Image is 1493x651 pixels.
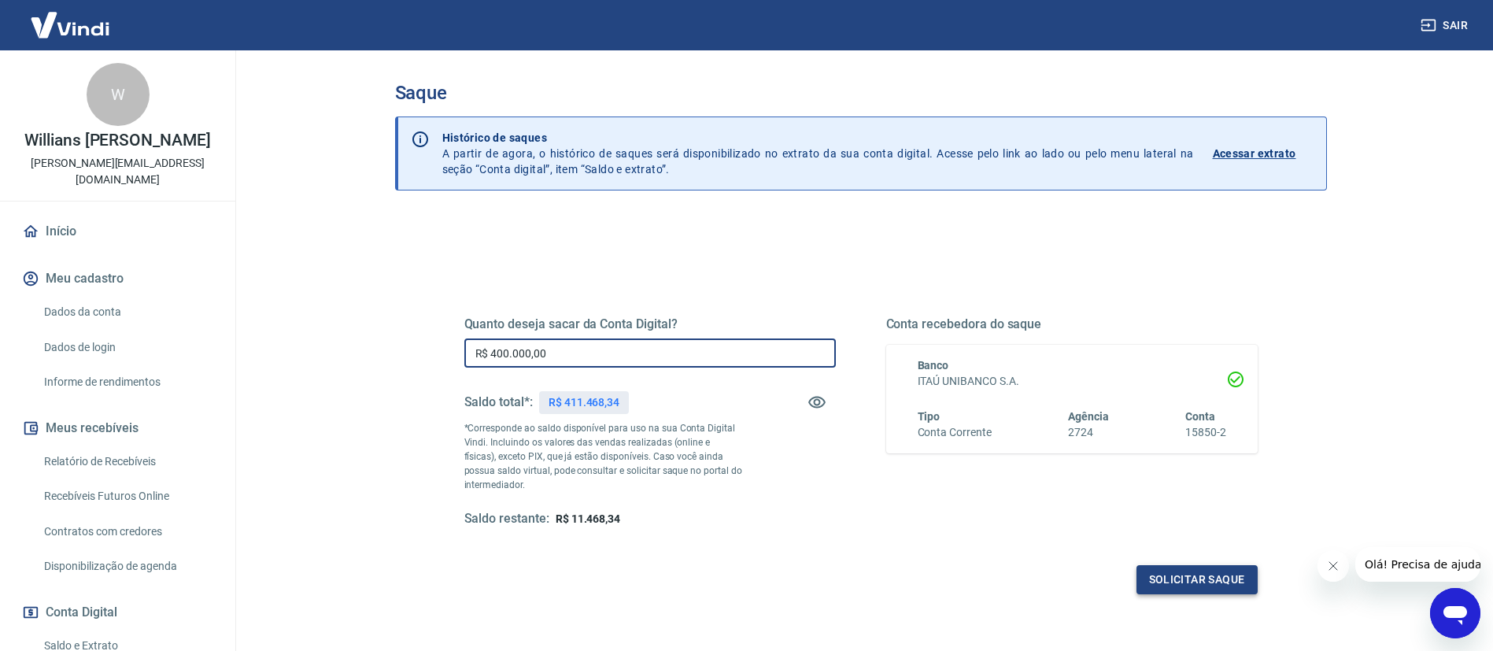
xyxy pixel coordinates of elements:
button: Conta Digital [19,595,216,630]
span: Agência [1068,410,1109,423]
span: R$ 11.468,34 [556,512,620,525]
span: Conta [1185,410,1215,423]
iframe: Fechar mensagem [1317,550,1349,582]
img: Vindi [19,1,121,49]
h6: 2724 [1068,424,1109,441]
a: Dados de login [38,331,216,364]
p: Willians [PERSON_NAME] [24,132,211,149]
span: Olá! Precisa de ajuda? [9,11,132,24]
a: Relatório de Recebíveis [38,446,216,478]
button: Meus recebíveis [19,411,216,446]
button: Solicitar saque [1136,565,1258,594]
p: [PERSON_NAME][EMAIL_ADDRESS][DOMAIN_NAME] [13,155,223,188]
button: Sair [1417,11,1474,40]
p: Acessar extrato [1213,146,1296,161]
p: Histórico de saques [442,130,1194,146]
a: Informe de rendimentos [38,366,216,398]
h5: Conta recebedora do saque [886,316,1258,332]
a: Recebíveis Futuros Online [38,480,216,512]
h6: 15850-2 [1185,424,1226,441]
a: Dados da conta [38,296,216,328]
p: R$ 411.468,34 [549,394,619,411]
a: Acessar extrato [1213,130,1314,177]
button: Meu cadastro [19,261,216,296]
h6: Conta Corrente [918,424,992,441]
h5: Saldo total*: [464,394,533,410]
p: A partir de agora, o histórico de saques será disponibilizado no extrato da sua conta digital. Ac... [442,130,1194,177]
a: Início [19,214,216,249]
p: *Corresponde ao saldo disponível para uso na sua Conta Digital Vindi. Incluindo os valores das ve... [464,421,743,492]
h5: Quanto deseja sacar da Conta Digital? [464,316,836,332]
h6: ITAÚ UNIBANCO S.A. [918,373,1226,390]
div: W [87,63,150,126]
iframe: Botão para abrir a janela de mensagens [1430,588,1480,638]
a: Contratos com credores [38,516,216,548]
h3: Saque [395,82,1327,104]
span: Banco [918,359,949,372]
h5: Saldo restante: [464,511,549,527]
span: Tipo [918,410,941,423]
a: Disponibilização de agenda [38,550,216,583]
iframe: Mensagem da empresa [1355,547,1480,582]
